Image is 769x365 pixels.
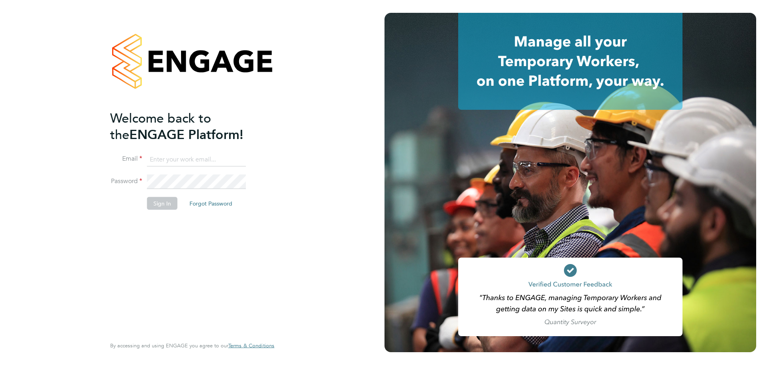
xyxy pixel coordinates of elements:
label: Password [110,177,142,186]
label: Email [110,155,142,163]
h2: ENGAGE Platform! [110,110,266,143]
input: Enter your work email... [147,152,246,167]
span: Welcome back to the [110,110,211,142]
span: By accessing and using ENGAGE you agree to our [110,342,274,349]
button: Forgot Password [183,197,239,210]
span: Terms & Conditions [228,342,274,349]
button: Sign In [147,197,177,210]
a: Terms & Conditions [228,343,274,349]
